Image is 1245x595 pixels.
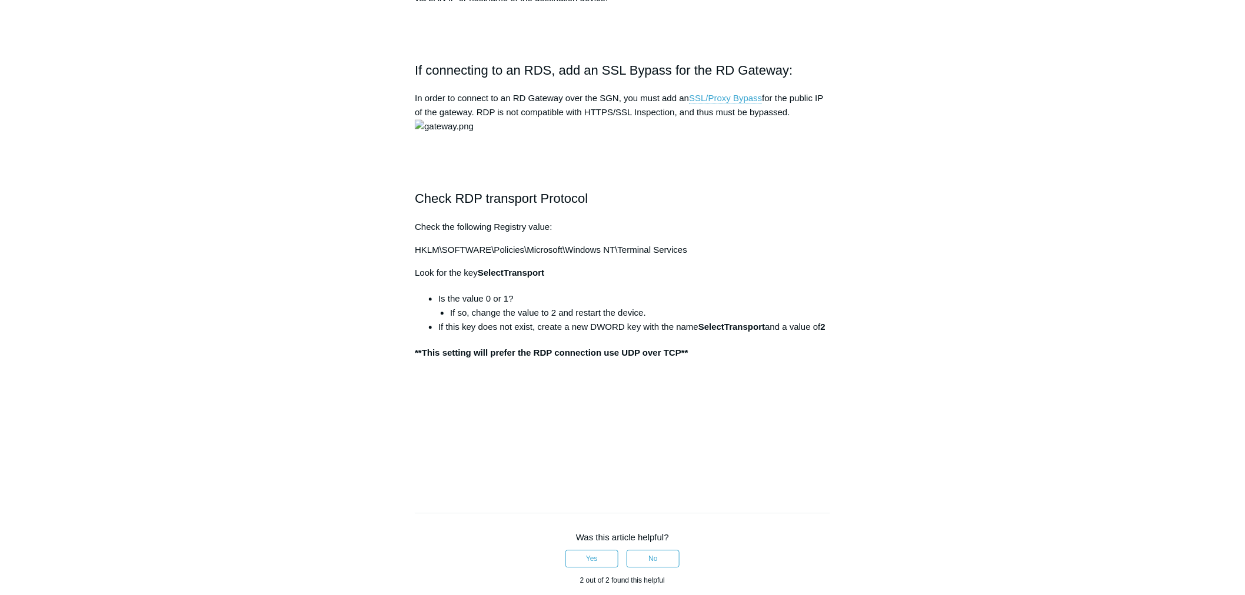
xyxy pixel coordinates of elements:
[415,243,830,257] p: HKLM\SOFTWARE\Policies\Microsoft\Windows NT\Terminal Services
[438,320,830,334] li: If this key does not exist, create a new DWORD key with the name and a value of
[415,91,830,133] p: In order to connect to an RD Gateway over the SGN, you must add an for the public IP of the gatew...
[415,119,474,133] img: gateway.png
[478,268,544,278] strong: SelectTransport
[821,322,825,332] strong: 2
[580,576,665,584] span: 2 out of 2 found this helpful
[450,306,830,320] li: If so, change the value to 2 and restart the device.
[415,60,830,81] h2: If connecting to an RDS, add an SSL Bypass for the RD Gateway:
[698,322,765,332] strong: SelectTransport
[565,550,618,567] button: This article was helpful
[627,550,680,567] button: This article was not helpful
[415,220,830,234] p: Check the following Registry value:
[576,532,669,542] span: Was this article helpful?
[438,292,830,320] li: Is the value 0 or 1?
[689,93,762,103] a: SSL/Proxy Bypass
[415,266,830,280] p: Look for the key
[415,188,830,209] h2: Check RDP transport Protocol
[415,347,688,357] strong: **This setting will prefer the RDP connection use UDP over TCP**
